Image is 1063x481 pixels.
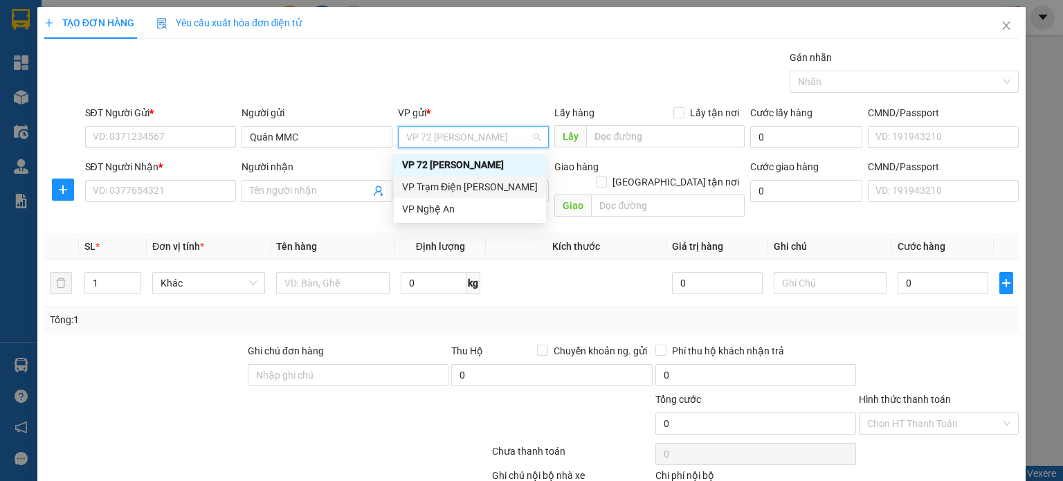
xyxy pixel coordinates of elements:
span: VP 72 Phan Trọng Tuệ [406,127,540,147]
span: plus [44,18,54,28]
span: Thu Hộ [451,345,483,356]
input: Cước giao hàng [750,180,862,202]
span: Tên hàng [276,241,317,252]
span: Kích thước [552,241,600,252]
button: plus [52,179,74,201]
span: Chuyển khoản ng. gửi [548,343,653,359]
div: VP Trạm Điện [PERSON_NAME] [402,179,538,194]
button: Close [987,7,1026,46]
label: Cước lấy hàng [750,107,812,118]
span: kg [466,272,480,294]
span: Phí thu hộ khách nhận trả [666,343,790,359]
span: Lấy [554,125,586,147]
span: Yêu cầu xuất hóa đơn điện tử [156,17,302,28]
input: VD: Bàn, Ghế [276,272,390,294]
div: VP 72 [PERSON_NAME] [402,157,538,172]
div: Tổng: 1 [50,312,411,327]
span: Đơn vị tính [152,241,204,252]
span: [GEOGRAPHIC_DATA] tận nơi [607,174,745,190]
label: Ghi chú đơn hàng [248,345,324,356]
div: Người gửi [242,105,392,120]
th: Ghi chú [768,233,893,260]
span: Giá trị hàng [672,241,723,252]
span: Tổng cước [655,394,701,405]
span: close [1001,20,1012,31]
div: Người nhận [242,159,392,174]
span: SL [84,241,96,252]
span: Giao [554,194,591,217]
div: CMND/Passport [868,159,1019,174]
div: VP Nghệ An [394,198,546,220]
label: Gán nhãn [790,52,832,63]
span: Cước hàng [898,241,945,252]
button: plus [999,272,1013,294]
input: 0 [672,272,763,294]
label: Hình thức thanh toán [859,394,951,405]
label: Cước giao hàng [750,161,819,172]
span: Khác [161,273,257,293]
input: Ghi Chú [774,272,887,294]
span: TẠO ĐƠN HÀNG [44,17,134,28]
input: Dọc đường [591,194,745,217]
span: Lấy hàng [554,107,594,118]
button: delete [50,272,72,294]
span: Định lượng [416,241,465,252]
div: CMND/Passport [868,105,1019,120]
input: Ghi chú đơn hàng [248,364,448,386]
div: VP 72 Phan Trọng Tuệ [394,154,546,176]
div: SĐT Người Nhận [85,159,236,174]
span: user-add [373,185,384,197]
input: Cước lấy hàng [750,126,862,148]
div: VP Nghệ An [402,201,538,217]
span: Giao hàng [554,161,599,172]
div: VP Trạm Điện Chu Văn An [394,176,546,198]
span: plus [1000,278,1012,289]
span: plus [53,184,73,195]
input: Dọc đường [586,125,745,147]
img: icon [156,18,167,29]
div: VP gửi [398,105,549,120]
div: Chưa thanh toán [491,444,653,468]
span: Lấy tận nơi [684,105,745,120]
div: SĐT Người Gửi [85,105,236,120]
